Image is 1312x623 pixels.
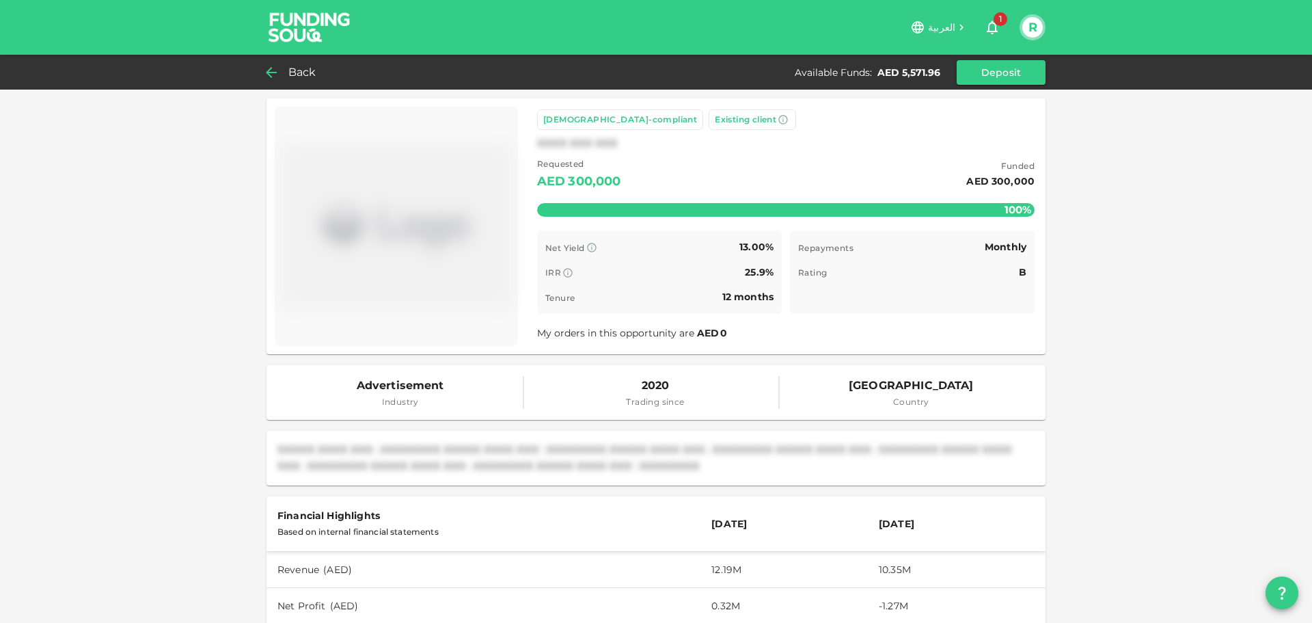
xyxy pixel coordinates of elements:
[1022,17,1043,38] button: R
[545,293,575,303] span: Tenure
[722,291,774,303] span: 12 months
[537,135,618,152] div: XXXX XXX XXX
[626,395,684,409] span: Trading since
[700,551,868,587] td: 12.19M
[330,600,359,612] span: ( AED )
[277,507,689,524] div: Financial Highlights
[1266,576,1298,609] button: question
[537,327,728,339] span: My orders in this opportunity are
[545,243,585,253] span: Net Yield
[957,60,1045,85] button: Deposit
[849,376,974,395] span: [GEOGRAPHIC_DATA]
[545,267,561,278] span: IRR
[798,243,853,253] span: Repayments
[877,66,940,79] div: AED 5,571.96
[739,241,774,253] span: 13.00%
[543,113,697,127] div: [DEMOGRAPHIC_DATA]-compliant
[280,112,512,341] img: Marketplace Logo
[868,496,1045,552] th: [DATE]
[626,376,684,395] span: 2020
[323,564,352,576] span: ( AED )
[966,159,1035,173] span: Funded
[745,266,774,278] span: 25.9%
[277,442,1035,475] div: XXXXX XXXX XXX : XXXXXXXX XXXXX XXXX XXX : XXXXXXXX XXXXX XXXX XXX : XXXXXXXX XXXXX XXXX XXX : XX...
[798,267,827,278] span: Rating
[537,157,621,171] span: Requested
[979,14,1006,41] button: 1
[277,564,319,576] span: Revenue
[994,12,1007,26] span: 1
[795,66,872,79] div: Available Funds :
[697,327,719,339] span: AED
[357,395,444,409] span: Industry
[720,327,727,339] span: 0
[849,395,974,409] span: Country
[985,241,1026,253] span: Monthly
[277,524,689,540] div: Based on internal financial statements
[700,496,868,552] th: [DATE]
[715,114,776,124] span: Existing client
[868,551,1045,587] td: 10.35M
[357,376,444,395] span: Advertisement
[928,21,955,34] span: العربية
[1019,266,1026,278] span: B
[277,600,326,612] span: Net Profit
[288,63,316,82] span: Back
